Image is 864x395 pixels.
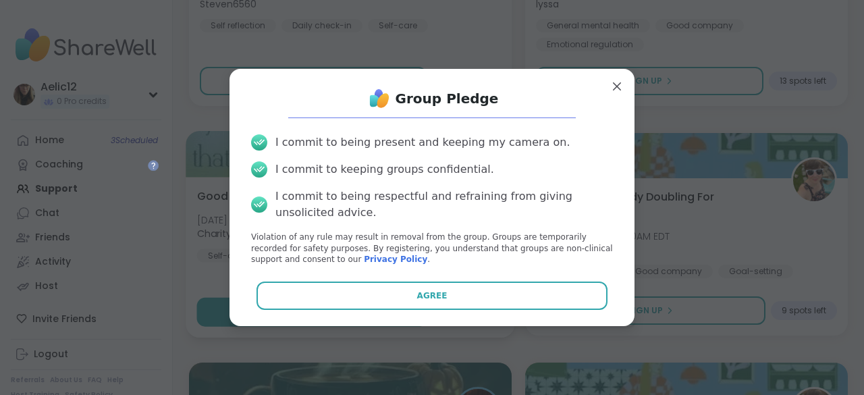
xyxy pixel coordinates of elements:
span: Agree [417,290,448,302]
p: Violation of any rule may result in removal from the group. Groups are temporarily recorded for s... [251,232,613,265]
a: Privacy Policy [364,255,427,264]
button: Agree [256,282,608,310]
div: I commit to being present and keeping my camera on. [275,134,570,151]
img: ShareWell Logo [366,85,393,112]
iframe: Spotlight [148,160,159,171]
div: I commit to keeping groups confidential. [275,161,494,178]
h1: Group Pledge [396,89,499,108]
div: I commit to being respectful and refraining from giving unsolicited advice. [275,188,613,221]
